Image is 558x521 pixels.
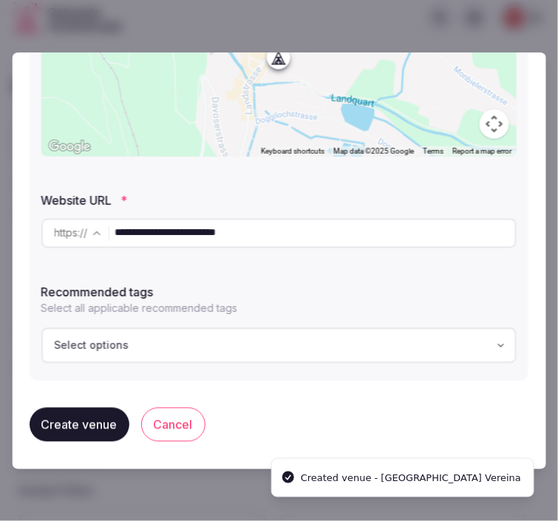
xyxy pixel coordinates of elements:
[30,408,129,442] button: Create venue
[55,338,129,353] span: Select options
[45,137,94,157] a: Open this area in Google Maps (opens a new window)
[41,287,517,299] label: Recommended tags
[480,109,509,139] button: Map camera controls
[262,146,325,157] button: Keyboard shortcuts
[41,328,517,364] button: Select options
[41,195,517,207] label: Website URL
[334,147,415,155] span: Map data ©2025 Google
[41,302,517,316] p: Select all applicable recommended tags
[423,147,444,155] a: Terms (opens in new tab)
[141,408,205,442] button: Cancel
[453,147,512,155] a: Report a map error
[45,137,94,157] img: Google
